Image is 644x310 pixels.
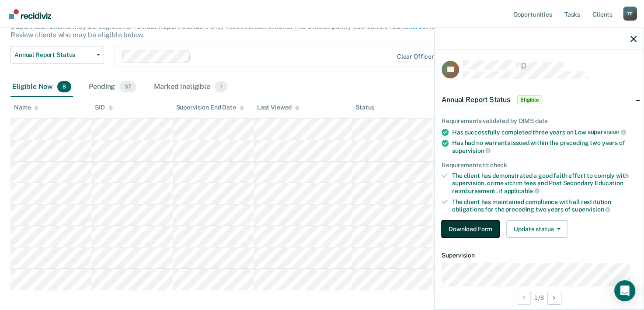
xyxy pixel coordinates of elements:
[442,252,637,259] dt: Supervision
[442,220,499,238] button: Download Form
[442,117,637,125] div: Requirements validated by OIMS data
[355,104,374,111] div: Status
[87,77,138,97] div: Pending
[547,291,561,305] button: Next Opportunity
[588,128,626,135] span: supervision
[257,104,299,111] div: Last Viewed
[176,104,244,111] div: Supervision End Date
[452,147,491,154] span: supervision
[452,139,637,154] div: Has had no warrants issued within the preceding two years of
[623,7,637,21] div: T E
[10,22,476,39] p: Supervision clients may be eligible for Annual Report Status if they meet certain criteria. The o...
[408,22,422,31] a: here
[14,51,93,59] span: Annual Report Status
[215,81,227,92] span: 1
[435,86,644,114] div: Annual Report StatusEligible
[572,206,610,213] span: supervision
[504,187,540,194] span: applicable
[506,220,568,238] button: Update status
[442,95,510,104] span: Annual Report Status
[442,220,503,238] a: Navigate to form link
[10,77,73,97] div: Eligible Now
[614,280,635,301] div: Open Intercom Messenger
[517,291,531,305] button: Previous Opportunity
[95,104,113,111] div: SID
[623,7,637,21] button: Profile dropdown button
[452,198,637,213] div: The client has maintained compliance with all restitution obligations for the preceding two years of
[57,81,71,92] span: 8
[152,77,229,97] div: Marked Ineligible
[435,286,644,309] div: 1 / 8
[517,95,542,104] span: Eligible
[442,162,637,169] div: Requirements to check
[119,81,136,92] span: 37
[9,9,51,19] img: Recidiviz
[452,128,637,136] div: Has successfully completed three years on Low
[397,53,437,60] div: Clear officers
[452,172,637,194] div: The client has demonstrated a good faith effort to comply with supervision, crime victim fees and...
[14,104,38,111] div: Name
